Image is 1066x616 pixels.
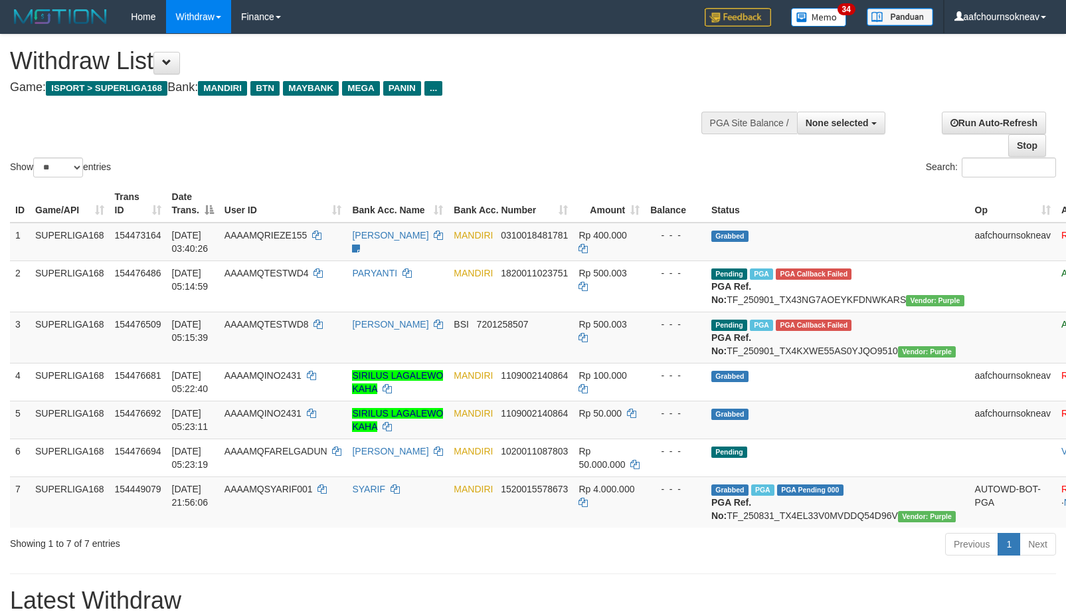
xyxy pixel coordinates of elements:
[10,81,697,94] h4: Game: Bank:
[115,230,161,241] span: 154473164
[711,484,749,496] span: Grabbed
[10,439,30,476] td: 6
[352,484,385,494] a: SYARIF
[867,8,933,26] img: panduan.png
[711,371,749,382] span: Grabbed
[501,268,568,278] span: Copy 1820011023751 to clipboard
[352,319,428,330] a: [PERSON_NAME]
[501,370,568,381] span: Copy 1109002140864 to clipboard
[454,230,493,241] span: MANDIRI
[10,401,30,439] td: 5
[1008,134,1046,157] a: Stop
[10,532,434,550] div: Showing 1 to 7 of 7 entries
[578,268,626,278] span: Rp 500.003
[30,476,110,528] td: SUPERLIGA168
[578,230,626,241] span: Rp 400.000
[970,401,1056,439] td: aafchournsokneav
[454,484,493,494] span: MANDIRI
[448,185,573,223] th: Bank Acc. Number: activate to sort column ascending
[454,370,493,381] span: MANDIRI
[30,312,110,363] td: SUPERLIGA168
[198,81,247,96] span: MANDIRI
[283,81,339,96] span: MAYBANK
[711,281,751,305] b: PGA Ref. No:
[10,476,30,528] td: 7
[711,447,747,458] span: Pending
[224,230,308,241] span: AAAAMQRIEZE155
[573,185,645,223] th: Amount: activate to sort column ascending
[650,369,701,382] div: - - -
[706,312,970,363] td: TF_250901_TX4KXWE55AS0YJQO9510
[224,370,302,381] span: AAAAMQINO2431
[578,446,625,470] span: Rp 50.000.000
[172,230,209,254] span: [DATE] 03:40:26
[711,409,749,420] span: Grabbed
[352,370,443,394] a: SIRILUS LAGALEWO KAHA
[501,230,568,241] span: Copy 0310018481781 to clipboard
[10,185,30,223] th: ID
[650,318,701,331] div: - - -
[706,260,970,312] td: TF_250901_TX43NG7AOEYKFDNWKARS
[224,484,313,494] span: AAAAMQSYARIF001
[791,8,847,27] img: Button%20Memo.svg
[424,81,442,96] span: ...
[172,408,209,432] span: [DATE] 05:23:11
[219,185,347,223] th: User ID: activate to sort column ascending
[10,157,111,177] label: Show entries
[501,408,568,419] span: Copy 1109002140864 to clipboard
[750,268,773,280] span: Marked by aafmaleo
[172,370,209,394] span: [DATE] 05:22:40
[898,511,956,522] span: Vendor URL: https://trx4.1velocity.biz
[172,446,209,470] span: [DATE] 05:23:19
[806,118,869,128] span: None selected
[777,484,844,496] span: PGA Pending
[578,408,622,419] span: Rp 50.000
[30,363,110,401] td: SUPERLIGA168
[650,407,701,420] div: - - -
[46,81,167,96] span: ISPORT > SUPERLIGA168
[645,185,706,223] th: Balance
[970,476,1056,528] td: AUTOWD-BOT-PGA
[650,266,701,280] div: - - -
[711,320,747,331] span: Pending
[115,370,161,381] span: 154476681
[115,408,161,419] span: 154476692
[30,185,110,223] th: Game/API: activate to sort column ascending
[224,408,302,419] span: AAAAMQINO2431
[10,223,30,261] td: 1
[578,319,626,330] span: Rp 500.003
[477,319,529,330] span: Copy 7201258507 to clipboard
[945,533,998,556] a: Previous
[30,260,110,312] td: SUPERLIGA168
[776,268,851,280] span: PGA Error
[970,185,1056,223] th: Op: activate to sort column ascending
[797,112,885,134] button: None selected
[342,81,380,96] span: MEGA
[383,81,421,96] span: PANIN
[711,231,749,242] span: Grabbed
[711,497,751,521] b: PGA Ref. No:
[347,185,448,223] th: Bank Acc. Name: activate to sort column ascending
[751,484,774,496] span: Marked by aafchoeunmanni
[711,332,751,356] b: PGA Ref. No:
[962,157,1056,177] input: Search:
[115,268,161,278] span: 154476486
[115,484,161,494] span: 154449079
[167,185,219,223] th: Date Trans.: activate to sort column descending
[578,370,626,381] span: Rp 100.000
[711,268,747,280] span: Pending
[224,319,309,330] span: AAAAMQTESTWD8
[705,8,771,27] img: Feedback.jpg
[942,112,1046,134] a: Run Auto-Refresh
[501,484,568,494] span: Copy 1520015578673 to clipboard
[30,439,110,476] td: SUPERLIGA168
[776,320,851,331] span: PGA Error
[454,319,469,330] span: BSI
[172,484,209,508] span: [DATE] 21:56:06
[352,408,443,432] a: SIRILUS LAGALEWO KAHA
[352,230,428,241] a: [PERSON_NAME]
[970,223,1056,261] td: aafchournsokneav
[706,185,970,223] th: Status
[650,229,701,242] div: - - -
[454,268,493,278] span: MANDIRI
